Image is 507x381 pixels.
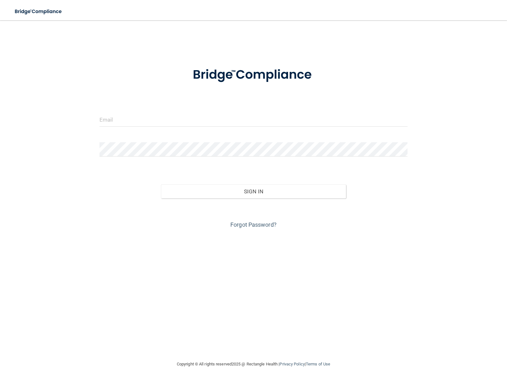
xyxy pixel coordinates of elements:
div: Copyright © All rights reserved 2025 @ Rectangle Health | | [138,354,369,374]
img: bridge_compliance_login_screen.278c3ca4.svg [10,5,68,18]
a: Forgot Password? [230,221,277,228]
a: Terms of Use [306,362,330,366]
img: bridge_compliance_login_screen.278c3ca4.svg [180,58,327,91]
input: Email [99,112,408,127]
button: Sign In [161,184,346,198]
a: Privacy Policy [279,362,305,366]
